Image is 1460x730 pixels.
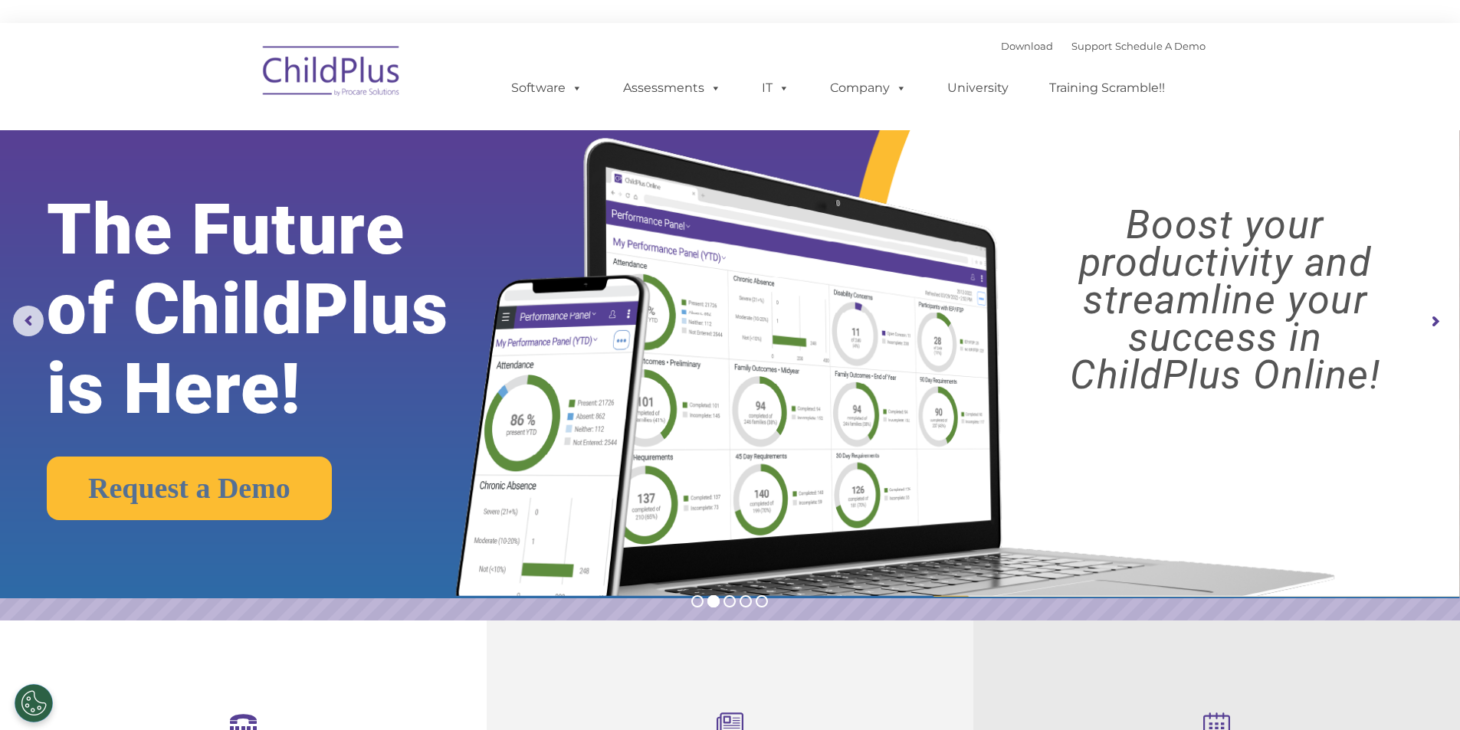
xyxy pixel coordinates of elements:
rs-layer: The Future of ChildPlus is Here! [47,190,513,429]
iframe: Chat Widget [1383,656,1460,730]
a: University [932,73,1024,103]
span: Last name [213,101,260,113]
font: | [1001,40,1206,52]
a: Schedule A Demo [1115,40,1206,52]
a: Support [1071,40,1112,52]
span: Phone number [213,164,278,175]
a: Assessments [608,73,737,103]
a: IT [746,73,805,103]
a: Software [496,73,598,103]
a: Download [1001,40,1053,52]
img: ChildPlus by Procare Solutions [255,35,408,112]
button: Cookies Settings [15,684,53,722]
a: Request a Demo [47,457,332,520]
rs-layer: Boost your productivity and streamline your success in ChildPlus Online! [1009,206,1442,394]
a: Training Scramble!! [1034,73,1180,103]
a: Company [815,73,922,103]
